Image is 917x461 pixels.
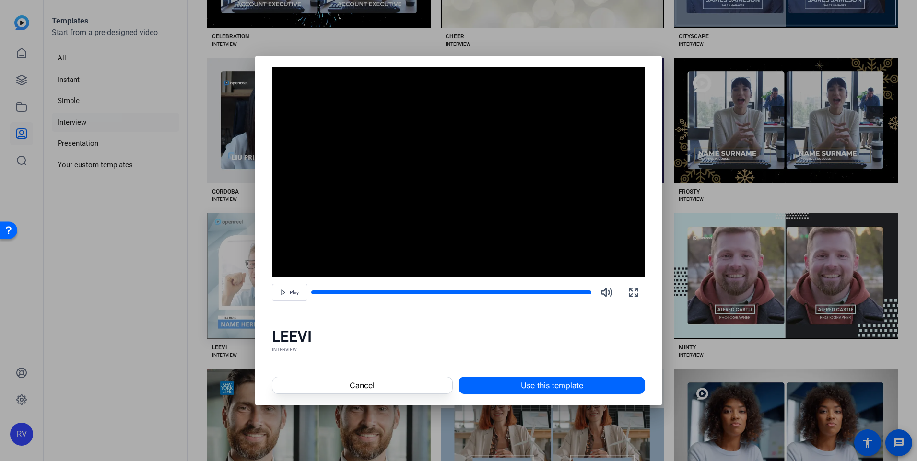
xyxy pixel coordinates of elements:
div: LEEVI [272,327,646,346]
span: Cancel [350,380,375,391]
button: Mute [595,281,618,304]
button: Fullscreen [622,281,645,304]
div: Video Player [272,67,646,277]
button: Use this template [458,377,645,394]
span: Play [290,290,299,296]
button: Cancel [272,377,453,394]
div: INTERVIEW [272,346,646,354]
button: Play [272,284,307,301]
span: Use this template [521,380,583,391]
